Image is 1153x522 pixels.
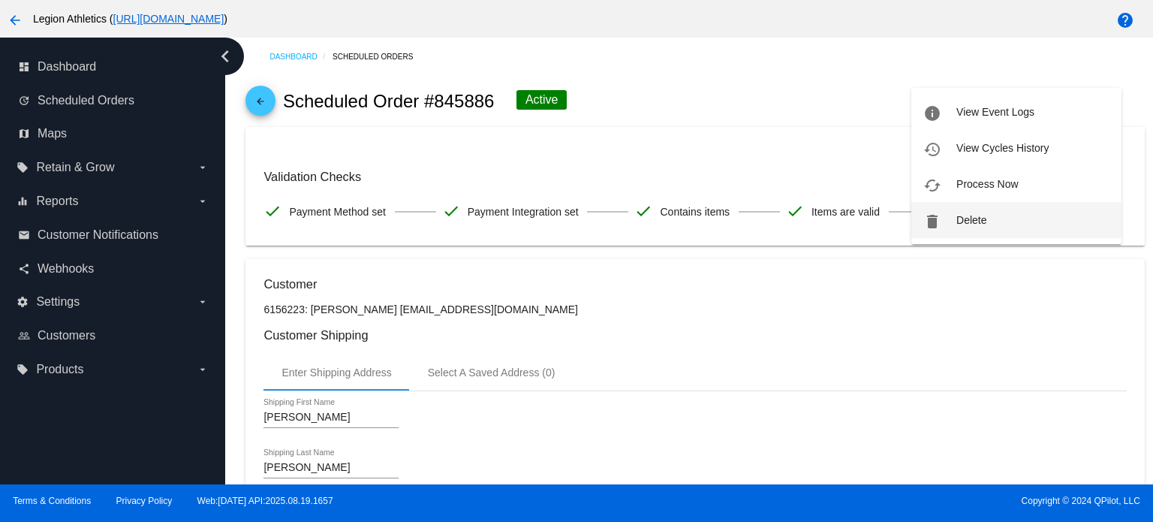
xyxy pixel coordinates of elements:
[956,178,1018,190] span: Process Now
[956,142,1049,154] span: View Cycles History
[956,214,986,226] span: Delete
[923,213,941,231] mat-icon: delete
[923,104,941,122] mat-icon: info
[923,140,941,158] mat-icon: history
[923,177,941,195] mat-icon: cached
[956,106,1034,118] span: View Event Logs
